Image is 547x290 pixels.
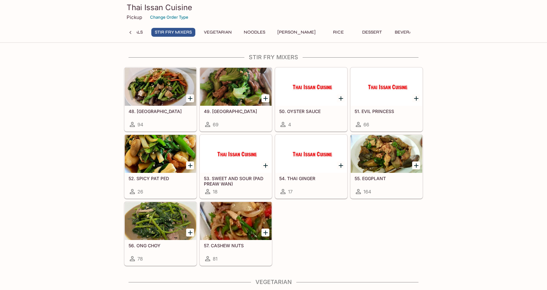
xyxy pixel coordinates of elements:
[261,229,269,236] button: Add 57. CASHEW NUTS
[124,202,197,266] a: 56. ONG CHOY78
[261,94,269,102] button: Add 49. BROCCOLI
[200,68,272,106] div: 49. BROCCOLI
[350,135,423,199] a: 55. EGGPLANT164
[200,28,235,37] button: Vegetarian
[288,189,292,195] span: 17
[363,122,369,128] span: 66
[391,28,424,37] button: Beverages
[124,54,423,61] h4: Stir Fry Mixers
[279,176,343,181] h5: 54. THAI GINGER
[137,189,143,195] span: 26
[350,67,423,131] a: 51. EVIL PRINCESS66
[288,122,291,128] span: 4
[412,94,420,102] button: Add 51. EVIL PRINCESS
[275,68,347,106] div: 50. OYSTER SAUCE
[125,135,196,173] div: 52. SPICY PAT PED
[124,135,197,199] a: 52. SPICY PAT PED26
[127,3,420,12] h3: Thai Issan Cuisine
[324,28,353,37] button: Rice
[137,122,143,128] span: 94
[200,135,272,199] a: 53. SWEET AND SOUR (PAD PREAW WAN)18
[186,161,194,169] button: Add 52. SPICY PAT PED
[261,161,269,169] button: Add 53. SWEET AND SOUR (PAD PREAW WAN)
[151,28,195,37] button: Stir Fry Mixers
[127,14,142,20] p: Pickup
[124,67,197,131] a: 48. [GEOGRAPHIC_DATA]94
[412,161,420,169] button: Add 55. EGGPLANT
[186,94,194,102] button: Add 48. GARLIC
[351,68,422,106] div: 51. EVIL PRINCESS
[279,109,343,114] h5: 50. OYSTER SAUCE
[358,28,386,37] button: Dessert
[275,135,347,199] a: 54. THAI GINGER17
[275,67,347,131] a: 50. OYSTER SAUCE4
[200,67,272,131] a: 49. [GEOGRAPHIC_DATA]69
[204,243,268,248] h5: 57. CASHEW NUTS
[129,109,192,114] h5: 48. [GEOGRAPHIC_DATA]
[213,189,217,195] span: 18
[275,135,347,173] div: 54. THAI GINGER
[129,243,192,248] h5: 56. ONG CHOY
[200,135,272,173] div: 53. SWEET AND SOUR (PAD PREAW WAN)
[355,176,418,181] h5: 55. EGGPLANT
[351,135,422,173] div: 55. EGGPLANT
[337,94,345,102] button: Add 50. OYSTER SAUCE
[137,256,143,262] span: 78
[125,68,196,106] div: 48. GARLIC
[240,28,269,37] button: Noodles
[200,202,272,266] a: 57. CASHEW NUTS81
[125,202,196,240] div: 56. ONG CHOY
[213,122,218,128] span: 69
[213,256,217,262] span: 81
[363,189,371,195] span: 164
[124,279,423,286] h4: Vegetarian
[200,202,272,240] div: 57. CASHEW NUTS
[186,229,194,236] button: Add 56. ONG CHOY
[129,176,192,181] h5: 52. SPICY PAT PED
[204,109,268,114] h5: 49. [GEOGRAPHIC_DATA]
[355,109,418,114] h5: 51. EVIL PRINCESS
[204,176,268,186] h5: 53. SWEET AND SOUR (PAD PREAW WAN)
[274,28,319,37] button: [PERSON_NAME]
[337,161,345,169] button: Add 54. THAI GINGER
[147,12,191,22] button: Change Order Type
